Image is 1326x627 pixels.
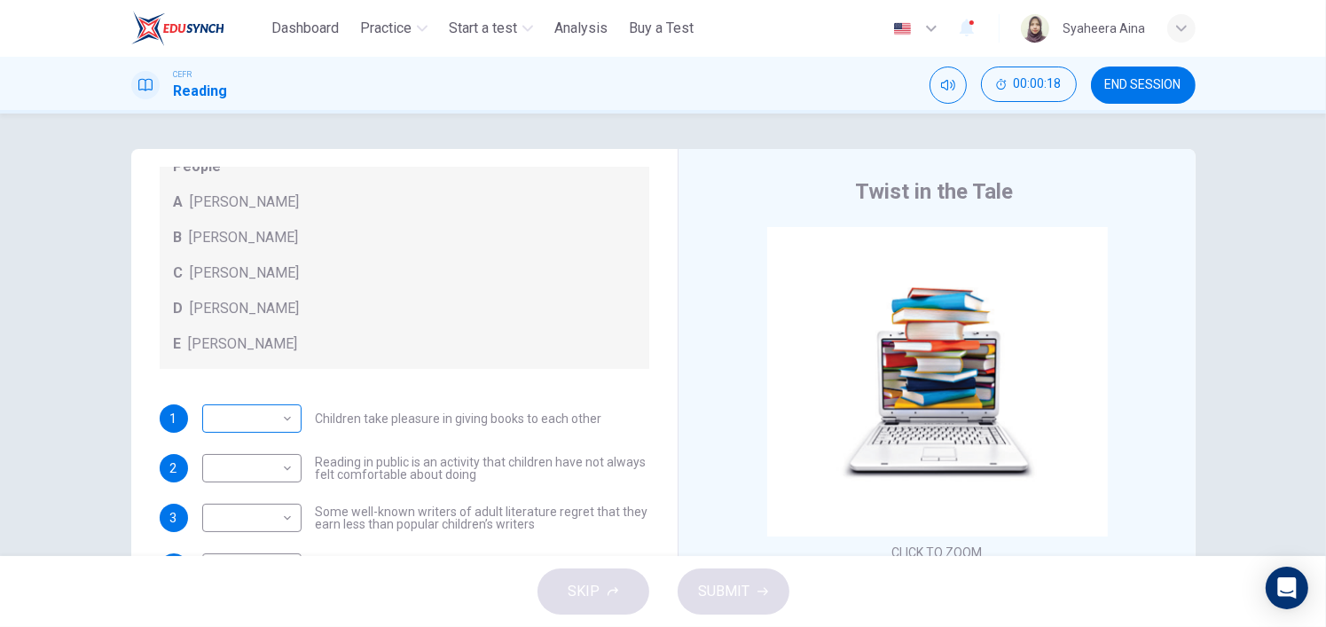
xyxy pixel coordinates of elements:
h4: Twist in the Tale [856,177,1014,206]
button: Buy a Test [622,12,701,44]
span: Dashboard [271,18,339,39]
img: en [891,22,914,35]
span: Children take pleasure in giving books to each other [316,412,602,425]
img: ELTC logo [131,11,224,46]
div: Hide [981,67,1077,104]
h1: Reading [174,81,228,102]
span: B [174,227,183,248]
button: 00:00:18 [981,67,1077,102]
button: Dashboard [264,12,346,44]
button: Start a test [442,12,540,44]
div: Mute [930,67,967,104]
span: END SESSION [1105,78,1181,92]
span: Reading in public is an activity that children have not always felt comfortable about doing [316,456,649,481]
span: Practice [360,18,412,39]
a: ELTC logo [131,11,265,46]
span: Children are quick to decide whether they like or dislike a book [316,555,649,580]
span: Buy a Test [629,18,694,39]
button: END SESSION [1091,67,1196,104]
span: [PERSON_NAME] [190,227,299,248]
img: Profile picture [1021,14,1049,43]
span: [PERSON_NAME] [191,298,300,319]
div: Open Intercom Messenger [1266,567,1308,609]
span: 2 [170,462,177,474]
span: [PERSON_NAME] [191,192,300,213]
div: Syaheera Aina [1063,18,1146,39]
span: A [174,192,184,213]
span: Start a test [449,18,517,39]
span: E [174,333,182,355]
span: C [174,263,184,284]
button: Practice [353,12,435,44]
span: 1 [170,412,177,425]
span: Analysis [554,18,608,39]
span: [PERSON_NAME] [189,333,298,355]
span: [PERSON_NAME] [191,263,300,284]
span: CEFR [174,68,192,81]
span: 3 [170,512,177,524]
span: Some well-known writers of adult literature regret that they earn less than popular children’s wr... [316,506,649,530]
span: People [174,156,635,177]
span: D [174,298,184,319]
span: 00:00:18 [1014,77,1062,91]
button: Analysis [547,12,615,44]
